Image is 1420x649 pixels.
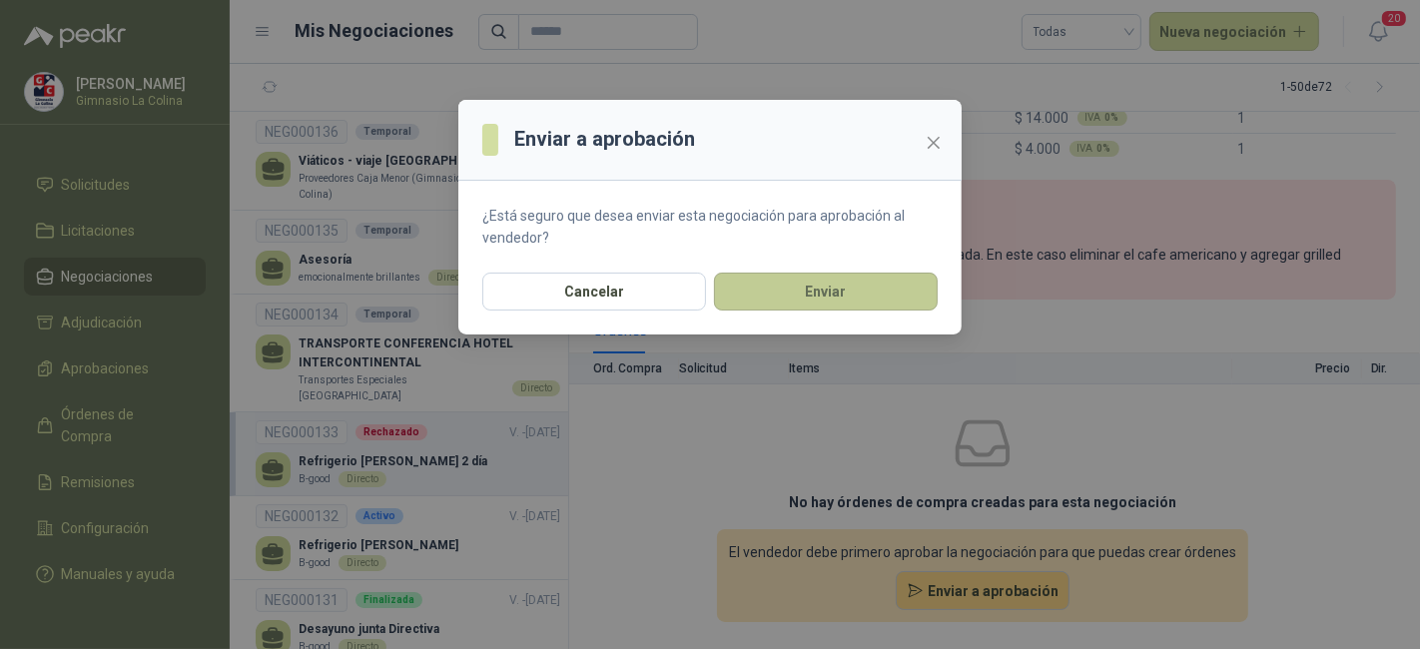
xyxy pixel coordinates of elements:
[514,124,695,155] h3: Enviar a aprobación
[482,273,706,311] button: Cancelar
[714,273,938,311] button: Enviar
[918,127,950,159] button: Close
[926,135,942,151] span: close
[458,181,962,273] section: ¿Está seguro que desea enviar esta negociación para aprobación al vendedor?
